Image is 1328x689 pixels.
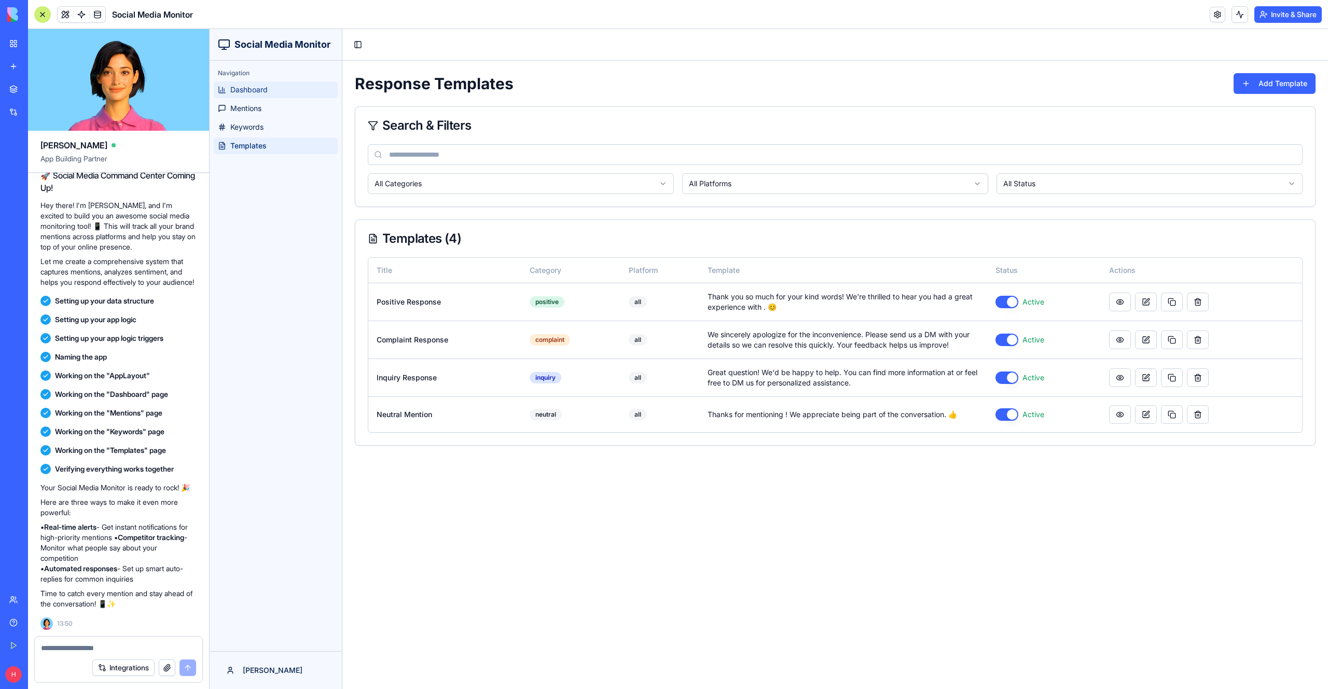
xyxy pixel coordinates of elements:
[40,522,197,584] p: • - Get instant notifications for high-priority mentions • - Monitor what people say about your c...
[158,203,1093,216] div: Templates ( 4 )
[419,267,437,279] div: all
[55,314,136,325] span: Setting up your app logic
[411,229,490,254] th: Platform
[1024,44,1106,65] button: Add Template
[40,169,197,194] h2: 🚀 Social Media Command Center Coming Up!
[312,229,411,254] th: Category
[40,200,197,252] p: Hey there! I'm [PERSON_NAME], and I'm excited to build you an awesome social media monitoring too...
[5,666,22,683] span: H
[55,296,154,306] span: Setting up your data structure
[320,380,352,391] div: neutral
[498,263,769,283] div: Thank you so much for your kind words! We're thrilled to hear you had a great experience with . 😊
[320,305,361,316] div: complaint
[40,483,197,493] p: Your Social Media Monitor is ready to rock! 🎉
[44,564,117,573] strong: Automated responses
[813,343,835,354] span: Active
[40,497,197,518] p: Here are three ways to make it even more powerful:
[55,408,162,418] span: Working on the "Mentions" page
[44,522,96,531] strong: Real-time alerts
[55,445,166,456] span: Working on the "Templates" page
[7,7,72,22] img: logo
[320,343,352,354] div: inquiry
[92,659,155,676] button: Integrations
[112,8,193,21] span: Social Media Monitor
[55,389,168,399] span: Working on the "Dashboard" page
[158,90,1093,103] div: Search & Filters
[498,300,769,321] div: We sincerely apologize for the inconvenience. Please send us a DM with your details so we can res...
[419,305,437,316] div: all
[159,329,312,367] td: Inquiry Response
[55,426,164,437] span: Working on the "Keywords" page
[159,254,312,292] td: Positive Response
[813,306,835,316] span: Active
[40,256,197,287] p: Let me create a comprehensive system that captures mentions, analyzes sentiment, and helps you re...
[498,380,769,391] div: Thanks for mentioning ! We appreciate being part of the conversation. 👍
[57,619,73,628] span: 13:50
[159,367,312,403] td: Neutral Mention
[419,343,437,354] div: all
[40,617,53,630] img: Ella_00000_wcx2te.png
[490,229,778,254] th: Template
[498,338,769,359] div: Great question! We'd be happy to help. You can find more information at or feel free to DM us for...
[891,229,1092,254] th: Actions
[813,380,835,391] span: Active
[1254,6,1322,23] button: Invite & Share
[159,229,312,254] th: Title
[813,268,835,278] span: Active
[40,588,197,609] p: Time to catch every mention and stay ahead of the conversation! 📱✨
[55,464,174,474] span: Verifying everything works together
[778,229,891,254] th: Status
[55,370,150,381] span: Working on the "AppLayout"
[55,333,163,343] span: Setting up your app logic triggers
[159,292,312,329] td: Complaint Response
[210,29,1328,689] iframe: To enrich screen reader interactions, please activate Accessibility in Grammarly extension settings
[40,139,107,151] span: [PERSON_NAME]
[55,352,107,362] span: Naming the app
[118,533,184,542] strong: Competitor tracking
[320,267,355,279] div: positive
[419,380,437,391] div: all
[40,154,197,172] span: App Building Partner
